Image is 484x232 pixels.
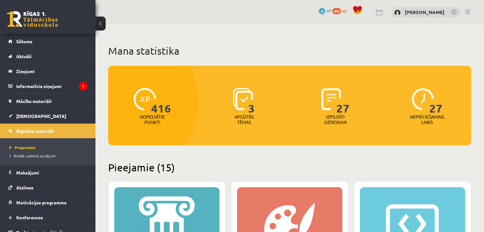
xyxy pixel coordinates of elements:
[16,79,88,93] legend: Informatīvie ziņojumi
[323,114,348,125] p: Izpildīti uzdevumi
[16,215,43,220] span: Konferences
[10,153,89,159] a: Biežāk uzdotie jautājumi
[321,88,341,110] img: icon-completed-tasks-ad58ae20a441b2904462921112bc710f1caf180af7a3daa7317a5a94f2d26646.svg
[405,9,445,15] a: [PERSON_NAME]
[394,10,401,16] img: Samanta Dardete
[16,113,66,119] span: [DEMOGRAPHIC_DATA]
[16,185,33,190] span: Atzīmes
[16,98,52,104] span: Mācību materiāli
[319,8,331,13] a: 4 mP
[79,82,88,91] i: 1
[232,114,256,125] p: Apgūtās tēmas
[8,34,88,49] a: Sākums
[134,88,156,110] img: icon-xp-0682a9bc20223a9ccc6f5883a126b849a74cddfe5390d2b41b4391c66f2066e7.svg
[233,88,253,110] img: icon-learned-topics-4a711ccc23c960034f471b6e78daf4a3bad4a20eaf4de84257b87e66633f6470.svg
[8,94,88,108] a: Mācību materiāli
[429,88,443,114] span: 27
[8,109,88,123] a: [DEMOGRAPHIC_DATA]
[16,200,67,205] span: Motivācijas programma
[248,88,255,114] span: 3
[151,88,171,114] span: 416
[332,8,349,13] a: 416 xp
[319,8,325,14] span: 4
[8,165,88,180] a: Maksājumi
[8,64,88,78] a: Ziņojumi
[8,195,88,210] a: Motivācijas programma
[326,8,331,13] span: mP
[16,64,88,78] legend: Ziņojumi
[16,53,32,59] span: Aktuāli
[16,165,88,180] legend: Maksājumi
[8,210,88,225] a: Konferences
[342,8,346,13] span: xp
[410,114,444,125] p: Nepieciešamais laiks
[8,124,88,138] a: Digitālie materiāli
[10,145,89,150] a: Programma
[16,38,32,44] span: Sākums
[8,180,88,195] a: Atzīmes
[412,88,434,110] img: icon-clock-7be60019b62300814b6bd22b8e044499b485619524d84068768e800edab66f18.svg
[10,153,56,158] span: Biežāk uzdotie jautājumi
[140,114,165,125] p: Nopelnītie punkti
[108,161,471,174] h2: Pieejamie (15)
[332,8,341,14] span: 416
[7,11,58,27] a: Rīgas 1. Tālmācības vidusskola
[336,88,350,114] span: 27
[108,44,471,57] h1: Mana statistika
[8,49,88,64] a: Aktuāli
[10,145,36,150] span: Programma
[16,128,54,134] span: Digitālie materiāli
[8,79,88,93] a: Informatīvie ziņojumi1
